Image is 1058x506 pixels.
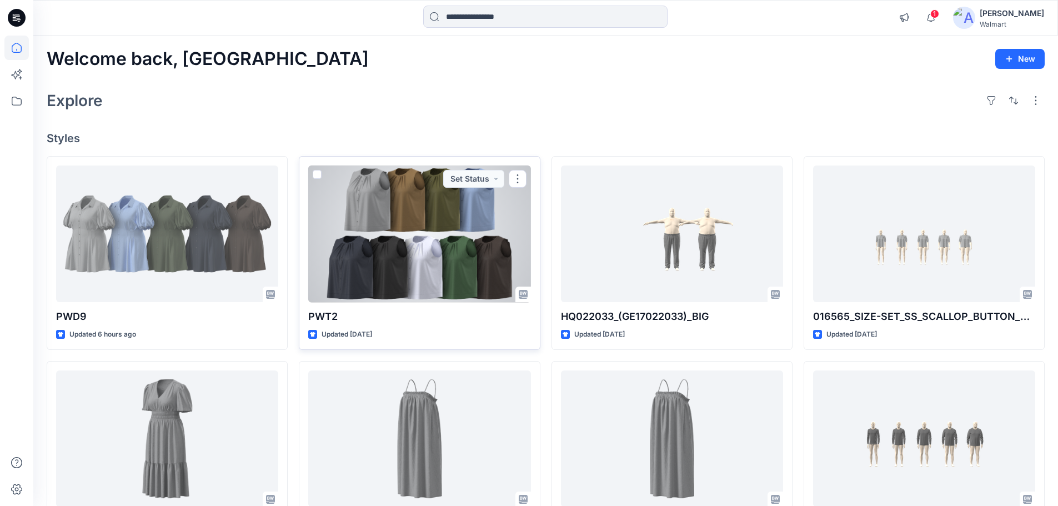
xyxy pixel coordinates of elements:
p: HQ022033_(GE17022033)_BIG [561,309,783,324]
div: Walmart [980,20,1044,28]
p: PWD9 [56,309,278,324]
p: Updated [DATE] [574,329,625,340]
h4: Styles [47,132,1045,145]
a: PWT2 [308,166,530,303]
p: Updated [DATE] [322,329,372,340]
a: 016565_SIZE-SET_SS_SCALLOP_BUTTON_DOWN [813,166,1035,303]
a: HQ022033_(GE17022033)_BIG [561,166,783,303]
p: Updated 6 hours ago [69,329,136,340]
div: [PERSON_NAME] [980,7,1044,20]
p: PWT2 [308,309,530,324]
p: Updated [DATE] [826,329,877,340]
h2: Welcome back, [GEOGRAPHIC_DATA] [47,49,369,69]
img: avatar [953,7,975,29]
p: 016565_SIZE-SET_SS_SCALLOP_BUTTON_DOWN [813,309,1035,324]
h2: Explore [47,92,103,109]
a: PWD9 [56,166,278,303]
button: New [995,49,1045,69]
span: 1 [930,9,939,18]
